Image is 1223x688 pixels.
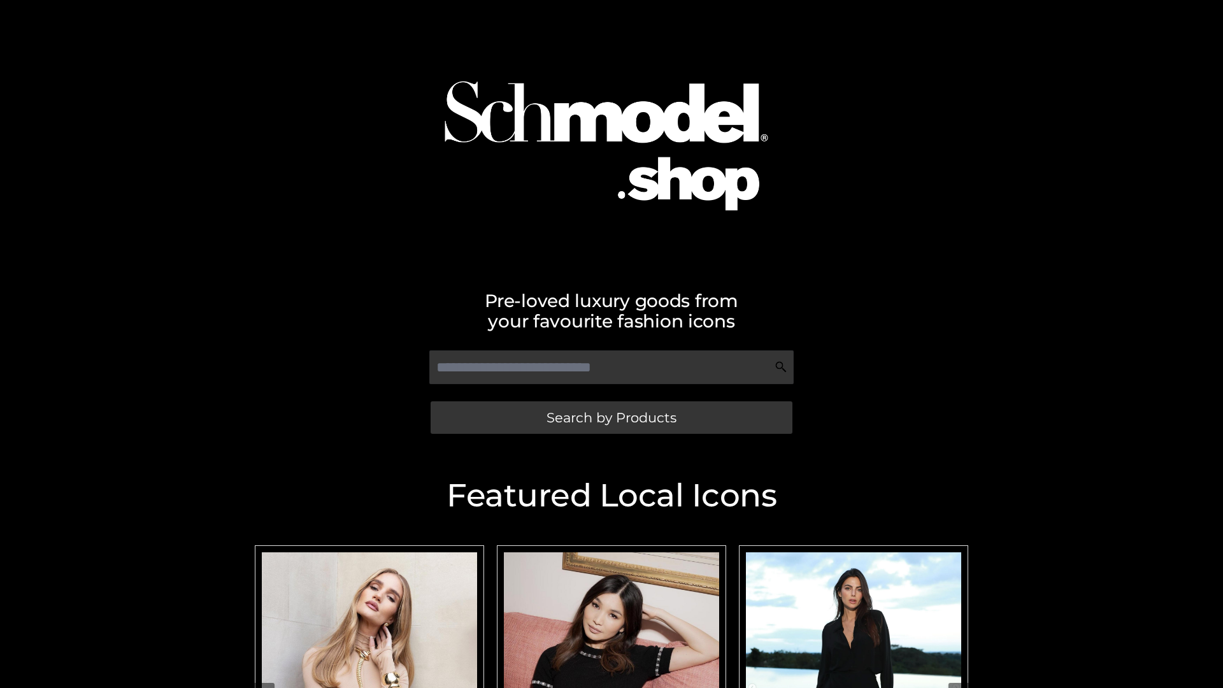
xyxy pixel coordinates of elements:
img: Search Icon [775,361,787,373]
span: Search by Products [547,411,676,424]
a: Search by Products [431,401,792,434]
h2: Pre-loved luxury goods from your favourite fashion icons [248,290,975,331]
h2: Featured Local Icons​ [248,480,975,512]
